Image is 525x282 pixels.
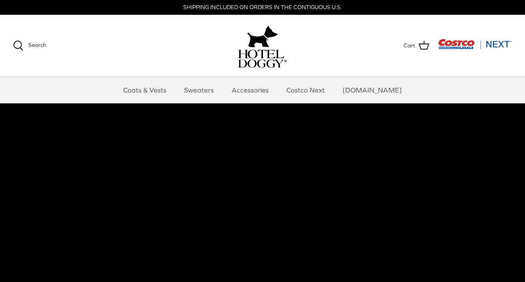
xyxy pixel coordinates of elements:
img: hoteldoggycom [238,50,287,68]
a: [DOMAIN_NAME] [335,77,410,103]
img: hoteldoggy.com [247,23,278,50]
span: Search [28,42,46,48]
a: Costco Next [279,77,333,103]
span: Cart [404,41,415,50]
a: hoteldoggy.com hoteldoggycom [238,23,287,68]
a: Cart [404,40,429,51]
a: Coats & Vests [115,77,174,103]
a: Accessories [224,77,276,103]
a: Visit Costco Next [438,44,512,51]
img: Costco Next [438,39,512,50]
a: Search [13,40,46,51]
a: Sweaters [176,77,222,103]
